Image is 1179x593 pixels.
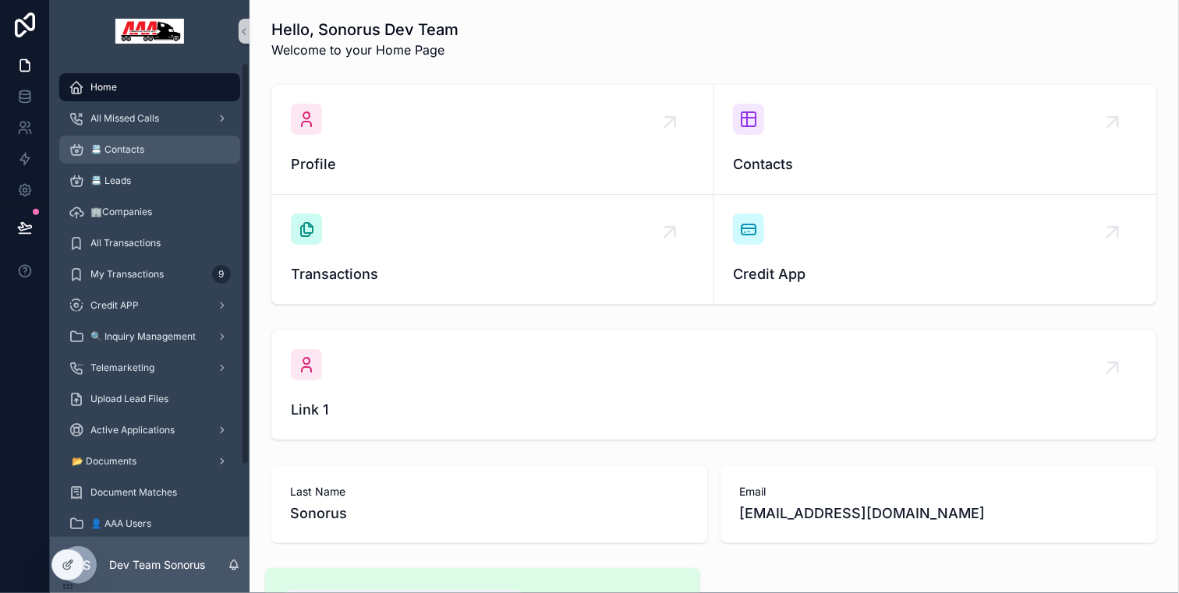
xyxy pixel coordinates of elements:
[272,85,714,195] a: Profile
[90,486,177,499] span: Document Matches
[59,260,240,288] a: My Transactions9
[290,484,689,499] span: Last Name
[59,136,240,164] a: 📇 Contacts
[109,557,205,573] p: Dev Team Sonorus
[59,385,240,413] a: Upload Lead Files
[50,62,250,537] div: scrollable content
[271,19,458,41] h1: Hello, Sonorus Dev Team
[59,447,240,475] a: 📂 Documents
[90,299,139,312] span: Credit APP
[59,198,240,226] a: 🏢Companies
[90,237,161,249] span: All Transactions
[272,195,714,304] a: Transactions
[72,455,136,468] span: 📂 Documents
[59,167,240,195] a: 📇 Leads
[59,73,240,101] a: Home
[90,112,159,125] span: All Missed Calls
[90,143,144,156] span: 📇 Contacts
[90,330,196,343] span: 🔍 Inquiry Management
[59,478,240,507] a: Document Matches
[291,154,695,175] span: Profile
[733,263,1138,285] span: Credit App
[733,154,1138,175] span: Contacts
[272,330,1156,439] a: Link 1
[212,265,231,284] div: 9
[59,229,240,257] a: All Transactions
[291,263,695,285] span: Transactions
[271,41,458,59] span: Welcome to your Home Page
[714,195,1156,304] a: Credit App
[90,424,175,436] span: Active Applications
[291,399,1138,421] span: Link 1
[90,175,131,187] span: 📇 Leads
[90,206,152,218] span: 🏢Companies
[290,503,689,524] span: Sonorus
[59,291,240,319] a: Credit APP
[90,362,154,374] span: Telemarketing
[739,484,1138,499] span: Email
[115,19,184,44] img: App logo
[59,416,240,444] a: Active Applications
[90,393,168,405] span: Upload Lead Files
[714,85,1156,195] a: Contacts
[739,503,1138,524] span: [EMAIL_ADDRESS][DOMAIN_NAME]
[59,354,240,382] a: Telemarketing
[59,510,240,538] a: 👤 AAA Users
[59,104,240,132] a: All Missed Calls
[90,268,164,281] span: My Transactions
[90,517,151,530] span: 👤 AAA Users
[59,323,240,351] a: 🔍 Inquiry Management
[90,81,117,94] span: Home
